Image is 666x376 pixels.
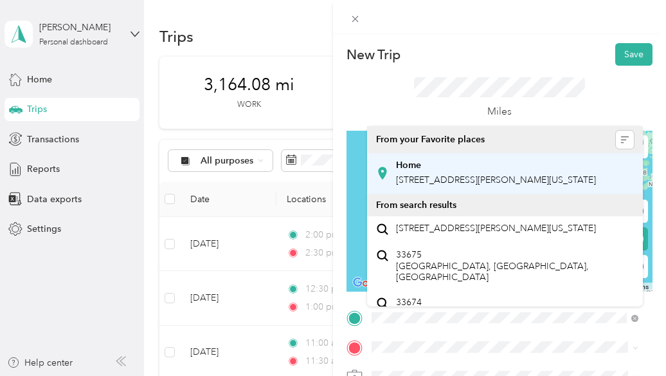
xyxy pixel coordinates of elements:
[487,104,512,120] p: Miles
[350,275,392,292] img: Google
[396,160,421,171] strong: Home
[376,200,456,211] span: From search results
[615,43,652,66] button: Save
[396,223,596,234] span: [STREET_ADDRESS][PERSON_NAME][US_STATE]
[350,275,392,292] a: Open this area in Google Maps (opens a new window)
[396,249,634,283] span: 33675 [GEOGRAPHIC_DATA], [GEOGRAPHIC_DATA], [GEOGRAPHIC_DATA]
[346,46,401,64] p: New Trip
[376,134,485,146] span: From your Favorite places
[396,174,596,185] span: [STREET_ADDRESS][PERSON_NAME][US_STATE]
[594,304,666,376] iframe: Everlance-gr Chat Button Frame
[396,297,634,331] span: 33674 [GEOGRAPHIC_DATA], [GEOGRAPHIC_DATA], [GEOGRAPHIC_DATA]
